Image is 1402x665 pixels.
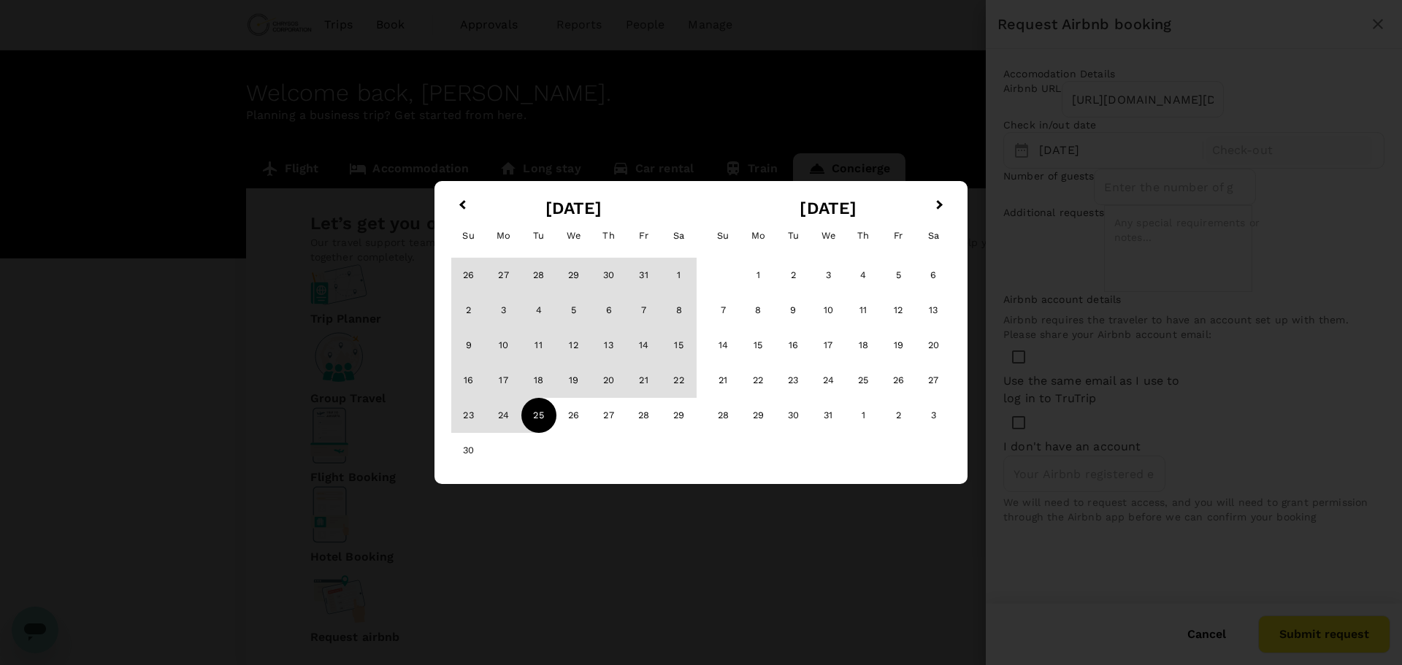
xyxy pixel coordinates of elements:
[591,328,627,363] div: Choose Thursday, November 13th, 2025
[916,258,951,293] div: Choose Saturday, December 6th, 2025
[627,398,662,433] div: Choose Friday, November 28th, 2025
[701,199,956,218] h2: [DATE]
[486,293,521,328] div: Choose Monday, November 3rd, 2025
[775,363,811,398] div: Choose Tuesday, December 23rd, 2025
[916,363,951,398] div: Choose Saturday, December 27th, 2025
[846,398,881,433] div: Choose Thursday, January 1st, 2026
[521,293,556,328] div: Choose Tuesday, November 4th, 2025
[740,218,775,253] div: Monday
[881,293,916,328] div: Choose Friday, December 12th, 2025
[451,363,486,398] div: Choose Sunday, November 16th, 2025
[916,398,951,433] div: Choose Saturday, January 3rd, 2026
[451,293,486,328] div: Choose Sunday, November 2nd, 2025
[881,218,916,253] div: Friday
[811,363,846,398] div: Choose Wednesday, December 24th, 2025
[916,218,951,253] div: Saturday
[521,328,556,363] div: Choose Tuesday, November 11th, 2025
[556,328,591,363] div: Choose Wednesday, November 12th, 2025
[451,218,486,253] div: Sunday
[591,258,627,293] div: Choose Thursday, October 30th, 2025
[740,363,775,398] div: Choose Monday, December 22nd, 2025
[627,363,662,398] div: Choose Friday, November 21st, 2025
[881,328,916,363] div: Choose Friday, December 19th, 2025
[486,398,521,433] div: Choose Monday, November 24th, 2025
[775,328,811,363] div: Choose Tuesday, December 16th, 2025
[881,363,916,398] div: Choose Friday, December 26th, 2025
[591,293,627,328] div: Choose Thursday, November 6th, 2025
[846,218,881,253] div: Thursday
[486,363,521,398] div: Choose Monday, November 17th, 2025
[556,258,591,293] div: Choose Wednesday, October 29th, 2025
[451,258,486,293] div: Choose Sunday, October 26th, 2025
[486,328,521,363] div: Choose Monday, November 10th, 2025
[811,398,846,433] div: Choose Wednesday, December 31st, 2025
[705,218,740,253] div: Sunday
[556,398,591,433] div: Choose Wednesday, November 26th, 2025
[916,328,951,363] div: Choose Saturday, December 20th, 2025
[449,195,472,218] button: Previous Month
[705,328,740,363] div: Choose Sunday, December 14th, 2025
[521,398,556,433] div: Choose Tuesday, November 25th, 2025
[662,398,697,433] div: Choose Saturday, November 29th, 2025
[521,363,556,398] div: Choose Tuesday, November 18th, 2025
[627,293,662,328] div: Choose Friday, November 7th, 2025
[930,195,953,218] button: Next Month
[451,328,486,363] div: Choose Sunday, November 9th, 2025
[740,293,775,328] div: Choose Monday, December 8th, 2025
[627,328,662,363] div: Choose Friday, November 14th, 2025
[662,293,697,328] div: Choose Saturday, November 8th, 2025
[846,328,881,363] div: Choose Thursday, December 18th, 2025
[486,258,521,293] div: Choose Monday, October 27th, 2025
[627,218,662,253] div: Friday
[740,398,775,433] div: Choose Monday, December 29th, 2025
[811,328,846,363] div: Choose Wednesday, December 17th, 2025
[811,293,846,328] div: Choose Wednesday, December 10th, 2025
[811,218,846,253] div: Wednesday
[775,398,811,433] div: Choose Tuesday, December 30th, 2025
[662,328,697,363] div: Choose Saturday, November 15th, 2025
[591,218,627,253] div: Thursday
[775,293,811,328] div: Choose Tuesday, December 9th, 2025
[740,328,775,363] div: Choose Monday, December 15th, 2025
[916,293,951,328] div: Choose Saturday, December 13th, 2025
[556,218,591,253] div: Wednesday
[705,258,951,433] div: Month December, 2025
[775,258,811,293] div: Choose Tuesday, December 2nd, 2025
[446,199,701,218] h2: [DATE]
[451,258,697,468] div: Month November, 2025
[846,258,881,293] div: Choose Thursday, December 4th, 2025
[662,218,697,253] div: Saturday
[662,363,697,398] div: Choose Saturday, November 22nd, 2025
[451,398,486,433] div: Choose Sunday, November 23rd, 2025
[521,258,556,293] div: Choose Tuesday, October 28th, 2025
[521,218,556,253] div: Tuesday
[451,433,486,468] div: Choose Sunday, November 30th, 2025
[591,363,627,398] div: Choose Thursday, November 20th, 2025
[811,258,846,293] div: Choose Wednesday, December 3rd, 2025
[486,218,521,253] div: Monday
[556,293,591,328] div: Choose Wednesday, November 5th, 2025
[775,218,811,253] div: Tuesday
[705,398,740,433] div: Choose Sunday, December 28th, 2025
[705,293,740,328] div: Choose Sunday, December 7th, 2025
[705,363,740,398] div: Choose Sunday, December 21st, 2025
[740,258,775,293] div: Choose Monday, December 1st, 2025
[846,293,881,328] div: Choose Thursday, December 11th, 2025
[662,258,697,293] div: Choose Saturday, November 1st, 2025
[881,398,916,433] div: Choose Friday, January 2nd, 2026
[627,258,662,293] div: Choose Friday, October 31st, 2025
[846,363,881,398] div: Choose Thursday, December 25th, 2025
[556,363,591,398] div: Choose Wednesday, November 19th, 2025
[881,258,916,293] div: Choose Friday, December 5th, 2025
[591,398,627,433] div: Choose Thursday, November 27th, 2025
